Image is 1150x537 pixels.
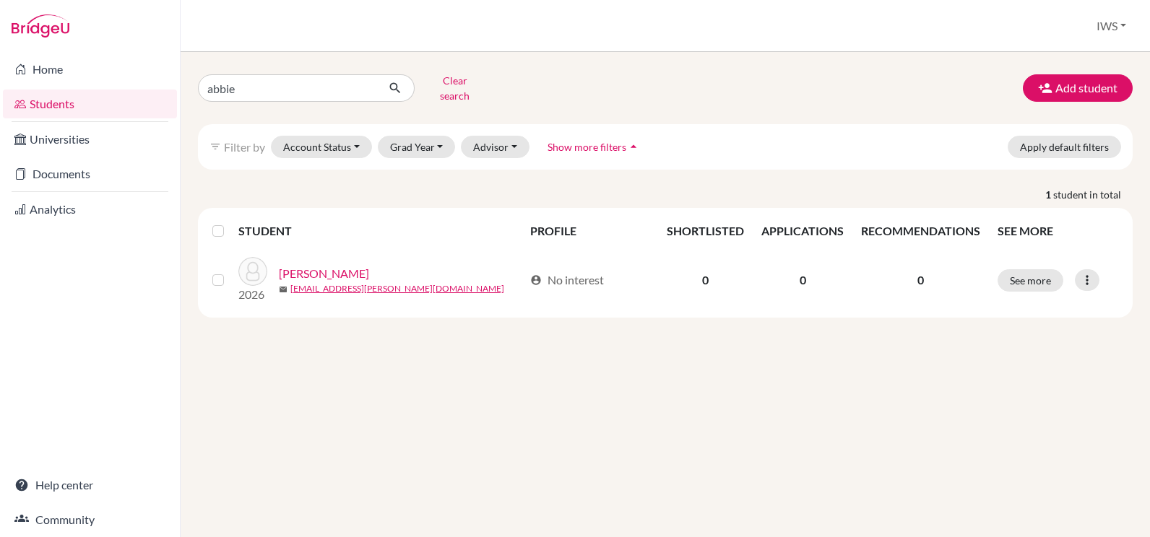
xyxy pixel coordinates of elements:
[279,285,287,294] span: mail
[461,136,529,158] button: Advisor
[238,257,267,286] img: Whitlock , Abbie
[658,214,753,248] th: SHORTLISTED
[279,265,369,282] a: [PERSON_NAME]
[535,136,653,158] button: Show more filtersarrow_drop_up
[3,195,177,224] a: Analytics
[198,74,377,102] input: Find student by name...
[658,248,753,312] td: 0
[998,269,1063,292] button: See more
[415,69,495,107] button: Clear search
[530,274,542,286] span: account_circle
[1045,187,1053,202] strong: 1
[3,160,177,188] a: Documents
[3,505,177,534] a: Community
[753,248,852,312] td: 0
[3,125,177,154] a: Universities
[3,55,177,84] a: Home
[3,89,177,118] a: Students
[224,140,265,154] span: Filter by
[753,214,852,248] th: APPLICATIONS
[290,282,504,295] a: [EMAIL_ADDRESS][PERSON_NAME][DOMAIN_NAME]
[626,139,641,154] i: arrow_drop_up
[548,141,626,153] span: Show more filters
[1023,74,1133,102] button: Add student
[989,214,1127,248] th: SEE MORE
[271,136,372,158] button: Account Status
[861,271,980,289] p: 0
[1053,187,1133,202] span: student in total
[12,14,69,38] img: Bridge-U
[378,136,456,158] button: Grad Year
[3,471,177,499] a: Help center
[238,214,522,248] th: STUDENT
[209,141,221,152] i: filter_list
[530,271,604,289] div: No interest
[852,214,989,248] th: RECOMMENDATIONS
[1008,136,1121,158] button: Apply default filters
[238,286,267,303] p: 2026
[1090,12,1133,40] button: IWS
[522,214,659,248] th: PROFILE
